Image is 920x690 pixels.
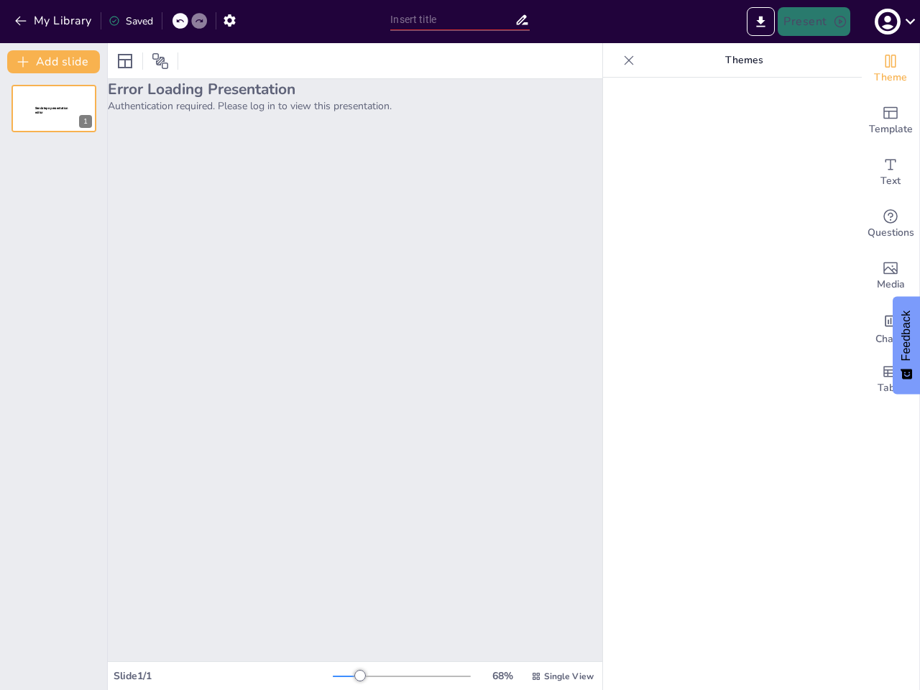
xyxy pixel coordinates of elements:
[862,302,919,354] div: Add charts and graphs
[874,70,907,86] span: Theme
[900,310,913,361] span: Feedback
[862,354,919,405] div: Add a table
[485,669,520,683] div: 68 %
[640,43,847,78] p: Themes
[877,277,905,293] span: Media
[11,85,96,132] div: 1
[108,79,602,99] h2: Error Loading Presentation
[114,50,137,73] div: Layout
[875,331,906,347] span: Charts
[390,9,514,30] input: Insert title
[862,95,919,147] div: Add ready made slides
[109,14,153,28] div: Saved
[778,7,850,36] button: Present
[75,89,92,106] button: Cannot delete last slide
[11,9,98,32] button: My Library
[544,671,594,682] span: Single View
[868,225,914,241] span: Questions
[878,380,903,396] span: Table
[747,7,775,36] button: Export to PowerPoint
[893,296,920,394] button: Feedback - Show survey
[55,89,72,106] button: Duplicate Slide
[862,250,919,302] div: Add images, graphics, shapes or video
[152,52,169,70] span: Position
[35,106,68,114] span: Sendsteps presentation editor
[862,198,919,250] div: Get real-time input from your audience
[862,147,919,198] div: Add text boxes
[108,99,602,113] p: Authentication required. Please log in to view this presentation.
[869,121,913,137] span: Template
[79,115,92,128] div: 1
[862,43,919,95] div: Change the overall theme
[114,669,333,683] div: Slide 1 / 1
[7,50,100,73] button: Add slide
[880,173,901,189] span: Text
